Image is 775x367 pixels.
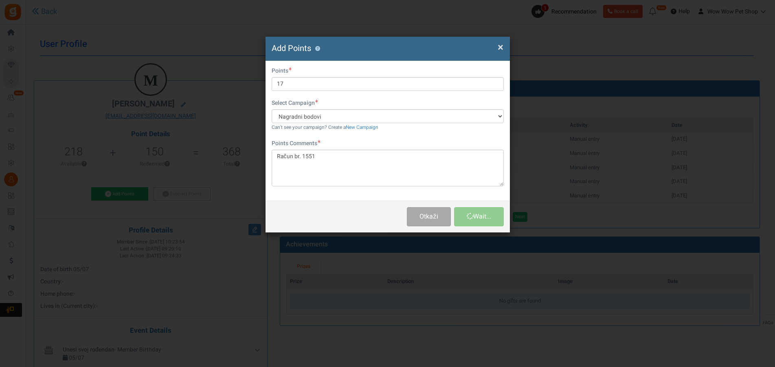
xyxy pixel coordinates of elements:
[407,207,450,226] button: Otkaži
[7,3,31,28] button: Open LiveChat chat widget
[272,99,318,107] label: Select Campaign
[272,42,311,54] span: Add Points
[315,46,321,51] button: ?
[272,124,378,131] small: Can't see your campaign? Create a
[498,40,503,55] span: ×
[272,67,292,75] label: Points
[272,139,321,148] label: Points Comments
[346,124,378,131] a: New Campaign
